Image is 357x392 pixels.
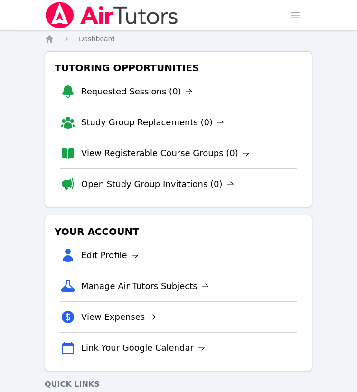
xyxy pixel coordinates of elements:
a: Dashboard [79,34,115,44]
h3: Your Account [53,223,304,240]
a: View Registerable Course Groups (0) [81,147,250,160]
a: Edit Profile [81,249,139,262]
a: View Expenses [81,310,156,324]
a: Study Group Replacements (0) [81,116,224,129]
a: Requested Sessions (0) [81,85,193,98]
h4: Quick Links [45,379,312,390]
a: Link Your Google Calendar [81,341,205,355]
a: Open Study Group Invitations (0) [81,177,234,191]
span: Dashboard [79,35,115,43]
img: Air Tutors [45,2,179,28]
nav: Breadcrumb [45,34,312,44]
a: Manage Air Tutors Subjects [81,280,209,293]
h3: Tutoring Opportunities [53,59,304,76]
